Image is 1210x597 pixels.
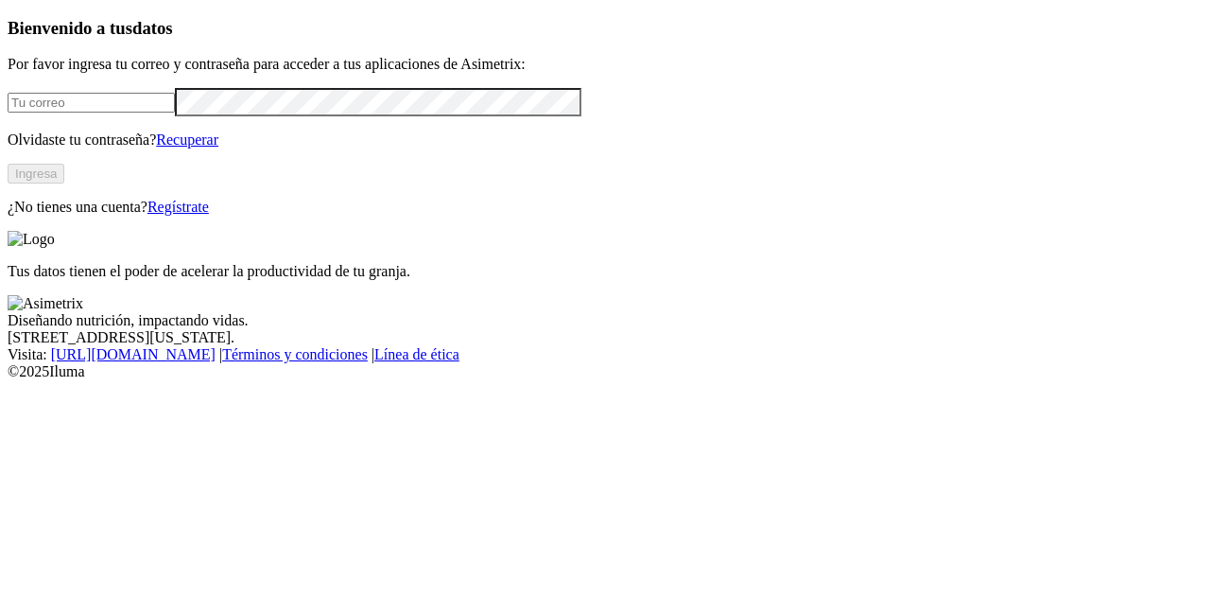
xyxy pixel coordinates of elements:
[8,295,83,312] img: Asimetrix
[147,199,209,215] a: Regístrate
[8,329,1202,346] div: [STREET_ADDRESS][US_STATE].
[8,199,1202,216] p: ¿No tienes una cuenta?
[222,346,368,362] a: Términos y condiciones
[8,346,1202,363] div: Visita : | |
[8,363,1202,380] div: © 2025 Iluma
[374,346,459,362] a: Línea de ética
[8,263,1202,280] p: Tus datos tienen el poder de acelerar la productividad de tu granja.
[8,164,64,184] button: Ingresa
[8,93,175,113] input: Tu correo
[8,231,55,248] img: Logo
[8,56,1202,73] p: Por favor ingresa tu correo y contraseña para acceder a tus aplicaciones de Asimetrix:
[132,18,173,38] span: datos
[51,346,216,362] a: [URL][DOMAIN_NAME]
[8,312,1202,329] div: Diseñando nutrición, impactando vidas.
[8,132,1202,149] p: Olvidaste tu contraseña?
[8,18,1202,39] h3: Bienvenido a tus
[156,132,218,148] a: Recuperar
